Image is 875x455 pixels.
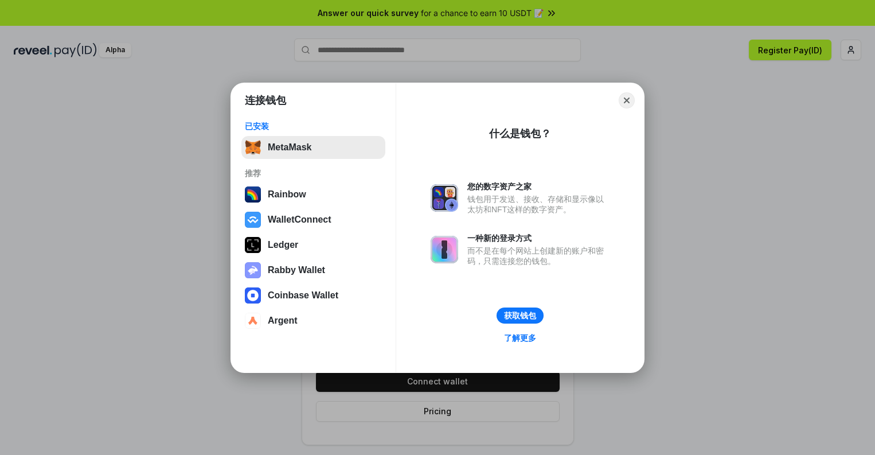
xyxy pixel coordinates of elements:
div: Ledger [268,240,298,250]
div: MetaMask [268,142,311,153]
img: svg+xml,%3Csvg%20fill%3D%22none%22%20height%3D%2233%22%20viewBox%3D%220%200%2035%2033%22%20width%... [245,139,261,155]
div: 推荐 [245,168,382,178]
button: MetaMask [241,136,385,159]
div: Rabby Wallet [268,265,325,275]
button: Rainbow [241,183,385,206]
button: Ledger [241,234,385,256]
img: svg+xml,%3Csvg%20xmlns%3D%22http%3A%2F%2Fwww.w3.org%2F2000%2Fsvg%22%20fill%3D%22none%22%20viewBox... [245,262,261,278]
button: WalletConnect [241,208,385,231]
img: svg+xml,%3Csvg%20width%3D%2228%22%20height%3D%2228%22%20viewBox%3D%220%200%2028%2028%22%20fill%3D... [245,313,261,329]
div: 了解更多 [504,333,536,343]
button: Coinbase Wallet [241,284,385,307]
div: 已安装 [245,121,382,131]
img: svg+xml,%3Csvg%20width%3D%22120%22%20height%3D%22120%22%20viewBox%3D%220%200%20120%20120%22%20fil... [245,186,261,203]
div: WalletConnect [268,215,331,225]
div: 钱包用于发送、接收、存储和显示像以太坊和NFT这样的数字资产。 [467,194,610,215]
a: 了解更多 [497,330,543,345]
img: svg+xml,%3Csvg%20xmlns%3D%22http%3A%2F%2Fwww.w3.org%2F2000%2Fsvg%22%20fill%3D%22none%22%20viewBox... [431,236,458,263]
img: svg+xml,%3Csvg%20xmlns%3D%22http%3A%2F%2Fwww.w3.org%2F2000%2Fsvg%22%20width%3D%2228%22%20height%3... [245,237,261,253]
img: svg+xml,%3Csvg%20width%3D%2228%22%20height%3D%2228%22%20viewBox%3D%220%200%2028%2028%22%20fill%3D... [245,287,261,304]
button: Close [619,92,635,108]
h1: 连接钱包 [245,94,286,107]
div: Coinbase Wallet [268,290,338,301]
div: Argent [268,316,298,326]
div: 而不是在每个网站上创建新的账户和密码，只需连接您的钱包。 [467,246,610,266]
div: 您的数字资产之家 [467,181,610,192]
div: 什么是钱包？ [489,127,551,141]
img: svg+xml,%3Csvg%20width%3D%2228%22%20height%3D%2228%22%20viewBox%3D%220%200%2028%2028%22%20fill%3D... [245,212,261,228]
div: 一种新的登录方式 [467,233,610,243]
button: Argent [241,309,385,332]
img: svg+xml,%3Csvg%20xmlns%3D%22http%3A%2F%2Fwww.w3.org%2F2000%2Fsvg%22%20fill%3D%22none%22%20viewBox... [431,184,458,212]
div: 获取钱包 [504,310,536,321]
div: Rainbow [268,189,306,200]
button: Rabby Wallet [241,259,385,282]
button: 获取钱包 [497,308,544,324]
